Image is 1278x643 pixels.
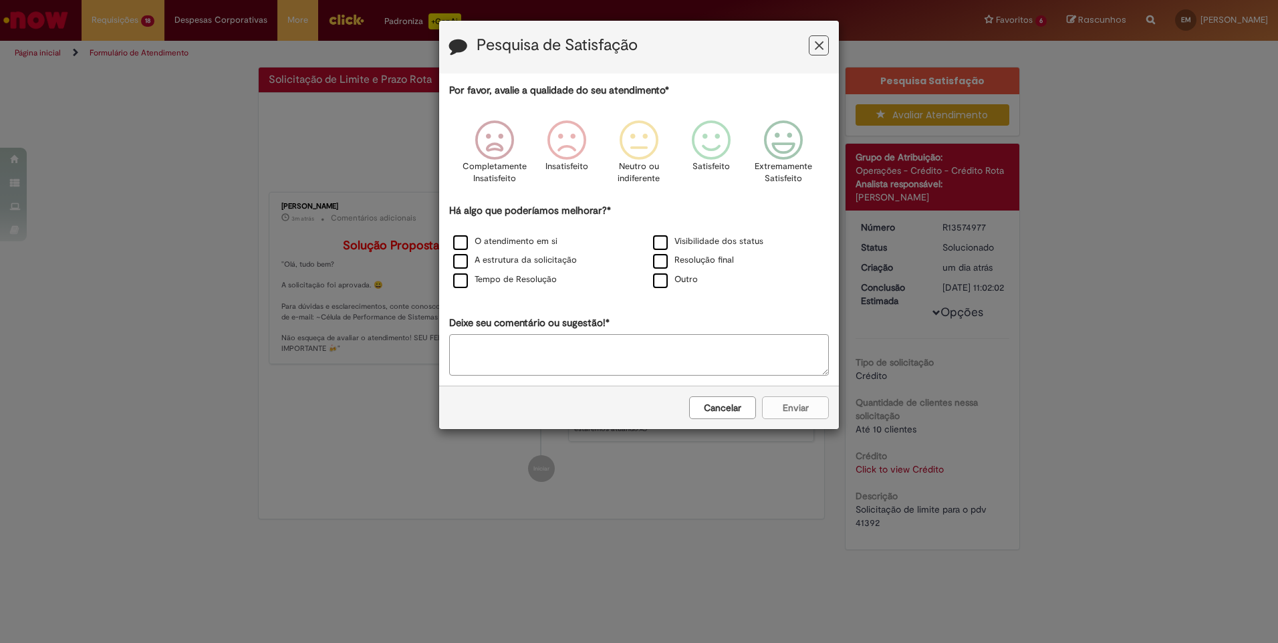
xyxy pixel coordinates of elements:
[463,160,527,185] p: Completamente Insatisfeito
[689,396,756,419] button: Cancelar
[653,235,763,248] label: Visibilidade dos status
[477,37,638,54] label: Pesquisa de Satisfação
[615,160,663,185] p: Neutro ou indiferente
[460,110,528,202] div: Completamente Insatisfeito
[533,110,601,202] div: Insatisfeito
[453,273,557,286] label: Tempo de Resolução
[453,254,577,267] label: A estrutura da solicitação
[453,235,557,248] label: O atendimento em si
[677,110,745,202] div: Satisfeito
[653,273,698,286] label: Outro
[545,160,588,173] p: Insatisfeito
[449,316,610,330] label: Deixe seu comentário ou sugestão!*
[449,84,669,98] label: Por favor, avalie a qualidade do seu atendimento*
[653,254,734,267] label: Resolução final
[605,110,673,202] div: Neutro ou indiferente
[749,110,817,202] div: Extremamente Satisfeito
[755,160,812,185] p: Extremamente Satisfeito
[692,160,730,173] p: Satisfeito
[449,204,829,290] div: Há algo que poderíamos melhorar?*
